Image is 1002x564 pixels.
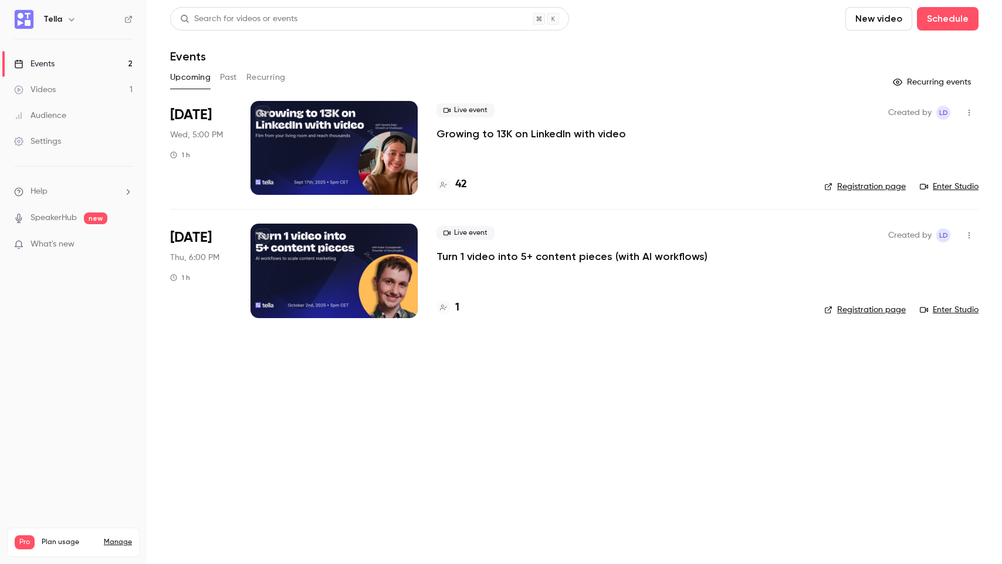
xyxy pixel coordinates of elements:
a: Registration page [824,304,906,316]
div: Oct 2 Thu, 5:00 PM (Europe/Lisbon) [170,224,232,318]
span: Louise de Sadeleer [936,228,950,242]
span: Ld [939,106,948,120]
span: Created by [888,106,932,120]
button: Past [220,68,237,87]
span: Help [31,185,48,198]
h4: 1 [455,300,459,316]
button: New video [845,7,912,31]
span: Live event [436,226,495,240]
div: Search for videos or events [180,13,297,25]
span: Wed, 5:00 PM [170,129,223,141]
button: Recurring [246,68,286,87]
span: Pro [15,535,35,549]
div: Settings [14,136,61,147]
span: Louise de Sadeleer [936,106,950,120]
button: Recurring events [888,73,979,92]
a: SpeakerHub [31,212,77,224]
a: Growing to 13K on LinkedIn with video [436,127,626,141]
span: Plan usage [42,538,97,547]
span: [DATE] [170,106,212,124]
div: Audience [14,110,66,121]
a: 1 [436,300,459,316]
a: Enter Studio [920,181,979,192]
h1: Events [170,49,206,63]
a: 42 [436,177,467,192]
iframe: Noticeable Trigger [119,239,133,250]
span: Created by [888,228,932,242]
div: 1 h [170,150,190,160]
a: Manage [104,538,132,547]
span: Thu, 6:00 PM [170,252,219,264]
div: Sep 17 Wed, 5:00 PM (Europe/Amsterdam) [170,101,232,195]
span: new [84,212,107,224]
span: Ld [939,228,948,242]
a: Enter Studio [920,304,979,316]
img: Tella [15,10,33,29]
a: Registration page [824,181,906,192]
button: Upcoming [170,68,211,87]
h4: 42 [455,177,467,192]
div: Events [14,58,55,70]
button: Schedule [917,7,979,31]
span: Live event [436,103,495,117]
span: [DATE] [170,228,212,247]
div: 1 h [170,273,190,282]
div: Videos [14,84,56,96]
span: What's new [31,238,75,251]
a: Turn 1 video into 5+ content pieces (with AI workflows) [436,249,708,264]
h6: Tella [43,13,62,25]
li: help-dropdown-opener [14,185,133,198]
